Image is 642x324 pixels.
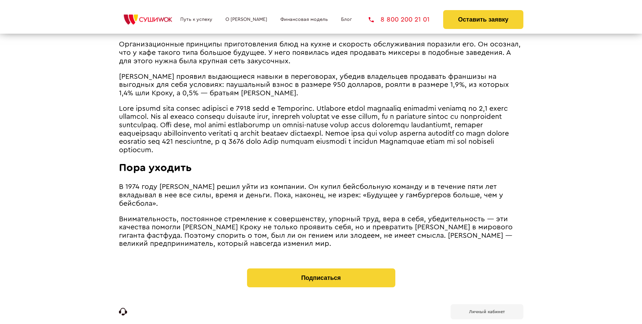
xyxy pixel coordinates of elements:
[341,17,352,22] a: Блог
[119,183,503,207] span: В 1974 году [PERSON_NAME] решил уйти из компании. Он купил бейсбольную команду и в течение пяти л...
[369,16,430,23] a: 8 800 200 21 01
[180,17,212,22] a: Путь к успеху
[443,10,523,29] button: Оставить заявку
[280,17,328,22] a: Финансовая модель
[119,162,192,173] span: Пора уходить
[119,216,513,248] span: Внимательность, постоянное стремление к совершенству, упорный труд, вера в себя, убедительность ―...
[225,17,267,22] a: О [PERSON_NAME]
[380,16,430,23] span: 8 800 200 21 01
[119,73,509,97] span: [PERSON_NAME] проявил выдающиеся навыки в переговорах, убедив владельцев продавать франшизы на вы...
[451,304,523,319] a: Личный кабинет
[469,310,505,314] b: Личный кабинет
[247,268,395,287] button: Подписаться
[119,105,509,154] span: Lore ipsumd sita consec adipisci e 7918 sedd e Temporinc. Utlabore etdol magnaaliq enimadmi venia...
[119,41,521,64] span: Организационные принципы приготовления блюд на кухне и скорость обслуживания поразили его. Он осо...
